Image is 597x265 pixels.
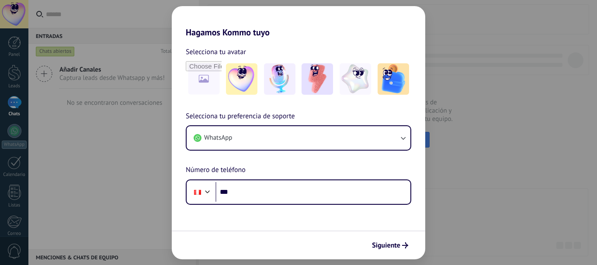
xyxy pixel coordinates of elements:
img: -1.jpeg [226,63,257,95]
h2: Hagamos Kommo tuyo [172,6,425,38]
div: Peru: + 51 [189,183,206,201]
img: -4.jpeg [340,63,371,95]
img: -3.jpeg [302,63,333,95]
span: Selecciona tu preferencia de soporte [186,111,295,122]
button: WhatsApp [187,126,410,150]
img: -5.jpeg [378,63,409,95]
span: Selecciona tu avatar [186,46,246,58]
span: Número de teléfono [186,165,246,176]
img: -2.jpeg [264,63,295,95]
span: Siguiente [372,242,400,248]
span: WhatsApp [204,134,232,142]
button: Siguiente [368,238,412,253]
